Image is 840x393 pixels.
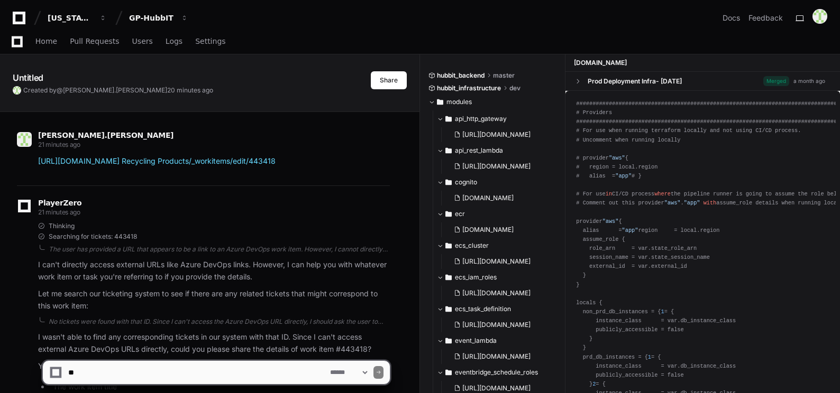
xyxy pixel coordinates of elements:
span: Logs [166,38,182,44]
span: Created by [23,86,213,95]
span: event_lambda [455,336,497,345]
a: Docs [723,13,740,23]
a: Home [35,30,57,54]
a: Settings [195,30,225,54]
iframe: Open customer support [806,358,835,387]
span: Settings [195,38,225,44]
span: dev [509,84,521,92]
span: [DOMAIN_NAME] [574,59,627,67]
button: ecs_task_definition [437,301,558,317]
svg: Directory [445,271,452,284]
span: 21 minutes ago [38,141,80,148]
span: Pull Requests [70,38,119,44]
svg: Directory [445,239,452,252]
span: "aws" [602,218,619,224]
span: hubbit_backend [437,71,485,80]
span: ecs_iam_roles [455,273,497,282]
span: [DOMAIN_NAME] [462,226,514,234]
span: ecs_task_definition [455,305,511,313]
span: ecs_cluster [455,241,489,250]
span: [URL][DOMAIN_NAME] [462,130,531,139]
button: Share [371,71,407,89]
button: cognito [437,174,558,191]
span: [PERSON_NAME].[PERSON_NAME] [63,86,167,94]
svg: Directory [445,176,452,189]
button: GP-HubbIT [125,8,193,27]
button: modules [428,93,558,110]
a: Pull Requests [70,30,119,54]
span: PlayerZero [38,200,81,206]
span: [URL][DOMAIN_NAME] [462,289,531,297]
div: GP-HubbIT [129,13,175,23]
span: ecr [455,210,465,218]
button: [DOMAIN_NAME] [450,191,551,205]
span: Users [132,38,153,44]
svg: Directory [445,303,452,315]
span: Home [35,38,57,44]
span: "app" [615,173,632,179]
button: [URL][DOMAIN_NAME] [450,159,551,174]
button: [URL][DOMAIN_NAME] [450,127,551,142]
span: Merged [763,76,789,86]
img: 171276637 [812,9,827,24]
span: modules [446,98,472,106]
span: hubbit_infrastructure [437,84,501,92]
span: "app" [622,227,638,233]
button: Feedback [748,13,783,23]
button: api_rest_lambda [437,142,558,159]
p: I wasn't able to find any corresponding tickets in our system with that ID. Since I can't access ... [38,331,390,355]
span: Thinking [49,222,75,230]
div: The user has provided a URL that appears to be a link to an Azure DevOps work item. However, I ca... [49,245,390,254]
span: [PERSON_NAME].[PERSON_NAME] [38,131,174,139]
button: [URL][DOMAIN_NAME] [450,286,551,301]
span: @ [57,86,63,94]
button: [URL][DOMAIN_NAME] [450,254,551,269]
span: in [606,191,612,197]
span: "app" [684,200,700,206]
button: ecs_cluster [437,237,558,254]
button: ecr [437,205,558,222]
button: [DOMAIN_NAME] [450,222,551,237]
span: [URL][DOMAIN_NAME] [462,162,531,171]
button: api_http_gateway [437,110,558,127]
button: [US_STATE] Pacific [43,8,111,27]
span: Searching for tickets: 443418 [49,232,137,241]
button: ecs_iam_roles [437,269,558,286]
div: [US_STATE] Pacific [48,13,93,23]
div: a month ago [793,77,825,85]
span: where [654,191,671,197]
span: "aws" [609,155,625,161]
a: [URL][DOMAIN_NAME] Recycling Products/_workitems/edit/443418 [38,156,276,165]
span: [URL][DOMAIN_NAME] [462,257,531,266]
svg: Directory [445,113,452,125]
img: 171276637 [17,132,32,147]
svg: Directory [445,334,452,347]
svg: Directory [445,208,452,220]
span: 20 minutes ago [167,86,213,94]
svg: Directory [445,144,452,157]
span: api_rest_lambda [455,146,503,155]
span: 21 minutes ago [38,208,80,216]
span: [URL][DOMAIN_NAME] [462,321,531,329]
span: [DOMAIN_NAME] [462,194,514,202]
span: 1 [661,308,664,315]
span: api_http_gateway [455,115,507,123]
svg: Directory [437,96,443,108]
div: No tickets were found with that ID. Since I can't access the Azure DevOps URL directly, I should ... [49,317,390,326]
h1: Untitled [13,71,43,84]
span: "aws" [664,200,681,206]
span: master [493,71,515,80]
p: Let me search our ticketing system to see if there are any related tickets that might correspond ... [38,288,390,312]
button: [URL][DOMAIN_NAME] [450,317,551,332]
button: event_lambda [437,332,558,349]
p: I can't directly access external URLs like Azure DevOps links. However, I can help you with whate... [38,259,390,283]
a: Users [132,30,153,54]
div: Prod Deployment Infra- [DATE] [588,77,682,86]
span: with [704,200,717,206]
img: 171276637 [13,86,21,95]
a: Logs [166,30,182,54]
span: cognito [455,178,477,186]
